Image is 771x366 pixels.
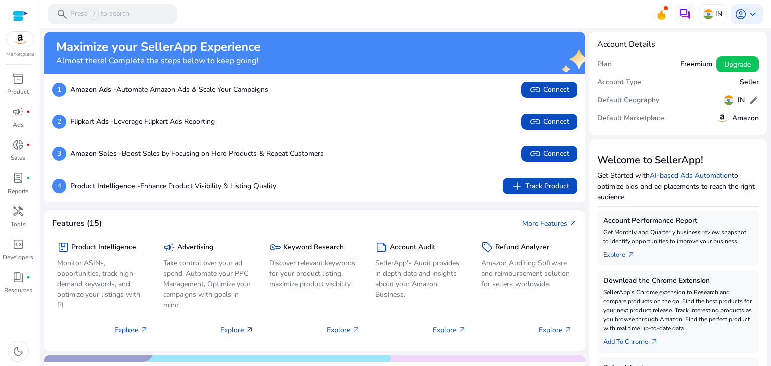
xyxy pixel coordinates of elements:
span: Connect [529,84,569,96]
p: Ads [13,120,24,129]
a: More Featuresarrow_outward [522,218,577,229]
p: Discover relevant keywords for your product listing, maximize product visibility [269,258,360,289]
h4: Account Details [597,40,655,49]
h5: Advertising [177,243,213,252]
span: arrow_outward [352,326,360,334]
a: AI-based Ads Automation [650,171,732,180]
p: Press to search [70,9,130,20]
p: Resources [4,286,32,295]
p: Get Monthly and Quarterly business review snapshot to identify opportunities to improve your busi... [603,228,753,246]
a: Explorearrow_outward [603,246,644,260]
span: Track Product [511,180,569,192]
button: linkConnect [521,146,577,162]
h5: IN [738,96,745,105]
p: Explore [327,325,360,335]
h4: Almost there! Complete the steps below to keep going! [56,56,261,66]
span: fiber_manual_record [26,110,30,114]
span: fiber_manual_record [26,143,30,147]
span: code_blocks [12,238,24,250]
h5: Download the Chrome Extension [603,277,753,285]
span: lab_profile [12,172,24,184]
span: sell [481,241,493,253]
b: Flipkart Ads - [70,117,114,126]
p: Product [7,87,29,96]
button: linkConnect [521,114,577,130]
span: keyboard_arrow_down [747,8,759,20]
span: fiber_manual_record [26,275,30,279]
span: Connect [529,116,569,128]
b: Amazon Sales - [70,149,122,158]
span: book_4 [12,271,24,283]
a: Add To Chrome [603,333,666,347]
span: arrow_outward [569,219,577,227]
span: dark_mode [12,345,24,357]
span: package [57,241,69,253]
img: in.svg [724,95,734,105]
p: Monitor ASINs, opportunities, track high-demand keywords, and optimize your listings with PI [57,258,148,310]
p: 1 [52,83,66,97]
span: arrow_outward [564,326,572,334]
span: donut_small [12,139,24,151]
span: search [56,8,68,20]
img: amazon.svg [7,32,34,47]
span: inventory_2 [12,73,24,85]
span: link [529,116,541,128]
span: summarize [375,241,388,253]
p: Explore [539,325,572,335]
h4: Features (15) [52,219,102,228]
p: 2 [52,115,66,129]
span: edit [749,95,759,105]
h5: Keyword Research [283,243,344,252]
p: Amazon Auditing Software and reimbursement solution for sellers worldwide. [481,258,572,289]
h5: Product Intelligence [71,243,136,252]
span: arrow_outward [458,326,466,334]
p: Marketplace [6,51,34,58]
p: Boost Sales by Focusing on Hero Products & Repeat Customers [70,148,324,159]
p: Explore [433,325,466,335]
p: 3 [52,147,66,161]
h5: Refund Analyzer [495,243,549,252]
p: Get Started with to optimize bids and ad placements to reach the right audience [597,170,759,202]
span: campaign [12,106,24,118]
h5: Account Performance Report [603,217,753,225]
p: SellerApp's Audit provides in depth data and insights about your Amazon Business. [375,258,466,300]
span: fiber_manual_record [26,176,30,180]
span: handyman [12,205,24,217]
p: Developers [3,253,33,262]
span: arrow_outward [627,251,635,259]
span: campaign [163,241,175,253]
img: in.svg [703,9,713,19]
button: linkConnect [521,82,577,98]
p: Reports [8,187,29,196]
span: link [529,148,541,160]
span: / [90,9,99,20]
span: arrow_outward [140,326,148,334]
p: Leverage Flipkart Ads Reporting [70,116,215,127]
span: add [511,180,523,192]
h5: Account Audit [390,243,435,252]
p: SellerApp's Chrome extension to Research and compare products on the go. Find the best products f... [603,288,753,333]
b: Product Intelligence - [70,181,140,191]
img: amazon.svg [716,112,728,124]
h5: Account Type [597,78,641,87]
p: Explore [114,325,148,335]
h5: Default Geography [597,96,659,105]
p: Tools [11,220,26,229]
span: key [269,241,281,253]
p: IN [715,5,722,23]
h5: Freemium [680,60,712,69]
h3: Welcome to SellerApp! [597,154,759,166]
span: arrow_outward [246,326,254,334]
h5: Amazon [732,114,759,123]
span: arrow_outward [650,338,658,346]
button: Upgrade [716,56,759,72]
h2: Maximize your SellerApp Experience [56,40,261,54]
span: Upgrade [724,59,751,70]
p: Automate Amazon Ads & Scale Your Campaigns [70,84,268,95]
p: Sales [11,153,25,162]
span: link [529,84,541,96]
b: Amazon Ads - [70,85,116,94]
p: Take control over your ad spend, Automate your PPC Management, Optimize your campaigns with goals... [163,258,254,310]
h5: Seller [740,78,759,87]
h5: Plan [597,60,612,69]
